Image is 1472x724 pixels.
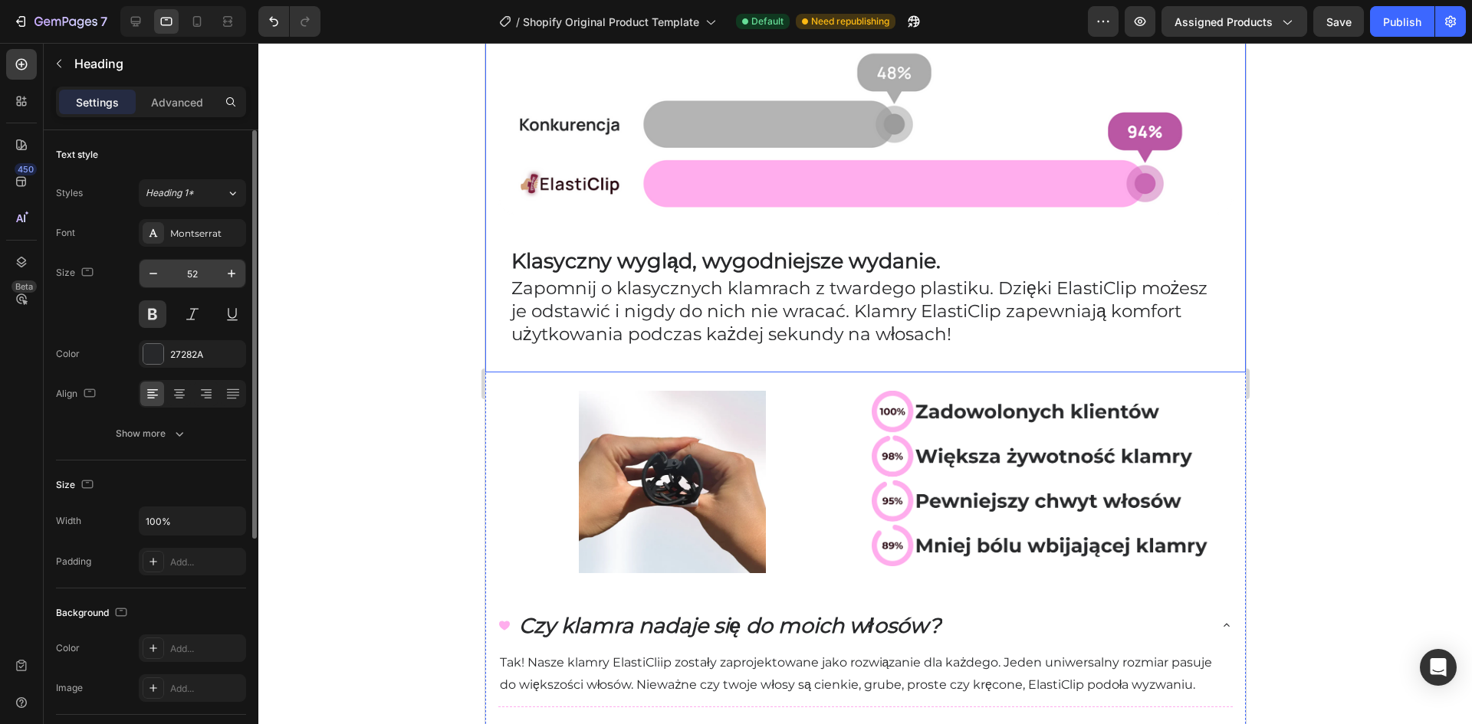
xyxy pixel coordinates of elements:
[751,15,784,28] span: Default
[56,148,98,162] div: Text style
[170,348,242,362] div: 27282A
[31,567,458,598] div: Rich Text Editor. Editing area: main
[1326,15,1352,28] span: Save
[56,514,81,528] div: Width
[140,507,245,535] input: Auto
[151,94,203,110] p: Advanced
[56,420,246,447] button: Show more
[56,681,83,695] div: Image
[170,642,242,656] div: Add...
[485,43,1246,724] iframe: Design area
[258,6,320,37] div: Undo/Redo
[1161,6,1307,37] button: Assigned Products
[76,94,119,110] p: Settings
[811,15,889,28] span: Need republishing
[56,263,97,283] div: Size
[116,426,187,441] div: Show more
[56,226,75,240] div: Font
[56,347,80,361] div: Color
[31,676,420,708] div: Rich Text Editor. Editing area: main
[56,186,83,200] div: Styles
[523,14,699,30] span: Shopify Original Product Template
[15,612,727,649] span: Tak! Nasze klamry ElastiCliip zostały zaprojektowane jako rozwiązanie dla każdego. Jeden uniwersa...
[94,348,281,530] img: gempages_585949737115452189-0bc8f848-577a-4724-87c0-ccb8febb865c.png
[6,6,114,37] button: 7
[25,203,736,233] h2: Klasyczny wygląd, wygodniejsze wydanie.
[26,234,734,303] p: Zapomnij o klasycznych klamrach z twardego plastiku. Dzięki ElastiClip możesz je odstawić i nigdy...
[170,227,242,241] div: Montserrat
[139,179,246,207] button: Heading 1*
[1383,14,1421,30] div: Publish
[56,384,99,405] div: Align
[1370,6,1434,37] button: Publish
[1420,649,1457,686] div: Open Intercom Messenger
[11,280,37,293] div: Beta
[15,163,37,175] div: 450
[74,54,240,73] p: Heading
[170,682,242,696] div: Add...
[146,186,194,200] span: Heading 1*
[34,569,455,596] p: Czy klamra nadaje się do moich włosów?
[1313,6,1364,37] button: Save
[386,348,761,523] img: gempages_585949737115452189-f4a29cc0-3168-4cef-b28b-89fb3c01d364.png
[516,14,520,30] span: /
[56,603,130,624] div: Background
[56,475,97,496] div: Size
[56,641,80,655] div: Color
[1175,14,1273,30] span: Assigned Products
[100,12,107,31] p: 7
[56,555,91,568] div: Padding
[34,679,418,706] p: Ile ElastiClip wytrzymuje na włosach?
[170,555,242,569] div: Add...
